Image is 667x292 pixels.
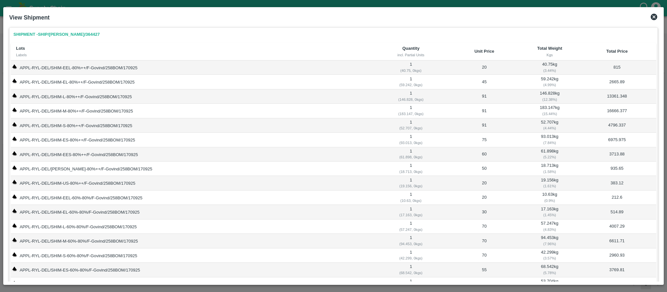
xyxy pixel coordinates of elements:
[375,248,447,263] td: 1
[521,176,578,190] td: 19.156 kg
[12,281,17,286] img: weight
[376,82,446,88] div: ( 59.242, 0 kgs)
[16,46,25,51] b: Lots
[11,263,375,277] td: APPL-RYL-DEL/SHIM-ES-60%-80%/F-Govind/258BOM/170925
[11,29,102,40] a: Shipment -SHIP/[PERSON_NAME]/364427
[447,219,521,234] td: 70
[578,147,656,162] td: 3713.88
[376,270,446,276] div: ( 68.542, 0 kgs)
[522,270,577,276] div: ( 5.78 %)
[521,248,578,263] td: 42.299 kg
[375,75,447,89] td: 1
[11,219,375,234] td: APPL-RYL-DEL/SHIM-L-60%-80%/F-Govind/258BOM/170925
[521,234,578,248] td: 94.453 kg
[521,60,578,75] td: 40.75 kg
[11,248,375,263] td: APPL-RYL-DEL/SHIM-S-60%-80%/F-Govind/258BOM/170925
[578,89,656,104] td: 13361.348
[375,277,447,292] td: 1
[521,277,578,292] td: 53.704 kg
[375,133,447,147] td: 1
[578,248,656,263] td: 2960.93
[606,49,628,54] b: Total Price
[447,89,521,104] td: 91
[12,64,17,69] img: weight
[578,205,656,219] td: 514.89
[447,191,521,205] td: 20
[12,194,17,199] img: weight
[447,248,521,263] td: 70
[376,169,446,175] div: ( 18.713, 0 kgs)
[447,60,521,75] td: 20
[380,52,442,58] div: incl. Partial Units
[12,208,17,214] img: weight
[375,118,447,133] td: 1
[578,162,656,176] td: 935.65
[376,198,446,204] div: ( 10.63, 0 kgs)
[521,133,578,147] td: 93.013 kg
[521,147,578,162] td: 61.898 kg
[376,212,446,218] div: ( 17.163, 0 kgs)
[578,191,656,205] td: 212.6
[447,205,521,219] td: 30
[522,125,577,131] div: ( 4.44 %)
[375,60,447,75] td: 1
[578,118,656,133] td: 4796.337
[376,140,446,146] div: ( 93.013, 0 kgs)
[522,212,577,218] div: ( 1.45 %)
[521,205,578,219] td: 17.163 kg
[447,147,521,162] td: 60
[11,205,375,219] td: APPL-RYL-DEL/SHIM-EL-60%-80%/F-Govind/258BOM/170925
[447,234,521,248] td: 70
[578,176,656,190] td: 383.12
[12,93,17,98] img: weight
[11,234,375,248] td: APPL-RYL-DEL/SHIM-M-60%-80%/F-Govind/258BOM/170925
[11,104,375,118] td: APPL-RYL-DEL/SHIM-M-80%++/F-Govind/258BOM/170925
[578,277,656,292] td: 2148.16
[578,75,656,89] td: 2665.89
[375,147,447,162] td: 1
[522,68,577,73] div: ( 3.44 %)
[522,82,577,88] div: ( 4.99 %)
[522,140,577,146] div: ( 7.84 %)
[376,241,446,247] div: ( 94.453, 0 kgs)
[375,89,447,104] td: 1
[12,252,17,257] img: weight
[578,263,656,277] td: 3769.81
[521,263,578,277] td: 68.542 kg
[521,162,578,176] td: 18.713 kg
[12,136,17,141] img: weight
[447,162,521,176] td: 50
[375,176,447,190] td: 1
[522,97,577,102] div: ( 12.38 %)
[522,241,577,247] div: ( 7.96 %)
[578,60,656,75] td: 815
[376,125,446,131] div: ( 52.707, 0 kgs)
[376,111,446,117] div: ( 183.147, 0 kgs)
[12,122,17,127] img: weight
[578,219,656,234] td: 4007.29
[375,263,447,277] td: 1
[376,97,446,102] div: ( 146.828, 0 kgs)
[376,183,446,189] div: ( 19.156, 0 kgs)
[522,198,577,204] div: ( 0.9 %)
[11,75,375,89] td: APPL-RYL-DEL/SHIM-EL-80%++/F-Govind/258BOM/170925
[12,266,17,272] img: weight
[521,118,578,133] td: 52.707 kg
[376,154,446,160] div: ( 61.898, 0 kgs)
[527,52,573,58] div: Kgs
[578,104,656,118] td: 16666.377
[447,263,521,277] td: 55
[375,162,447,176] td: 1
[375,104,447,118] td: 1
[11,60,375,75] td: APPL-RYL-DEL/SHIM-EEL-80%++/F-Govind/258BOM/170925
[12,237,17,243] img: weight
[11,133,375,147] td: APPL-RYL-DEL/SHIM-ES-80%++/F-Govind/258BOM/170925
[521,191,578,205] td: 10.63 kg
[474,49,494,54] b: Unit Price
[12,165,17,170] img: weight
[447,277,521,292] td: 40
[376,255,446,261] div: ( 42.299, 0 kgs)
[522,183,577,189] div: ( 1.61 %)
[578,234,656,248] td: 6611.71
[11,277,375,292] td: APPL-RYL-DEL/SHIM-EES-60%-80%/F-Govind/258BOM/170925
